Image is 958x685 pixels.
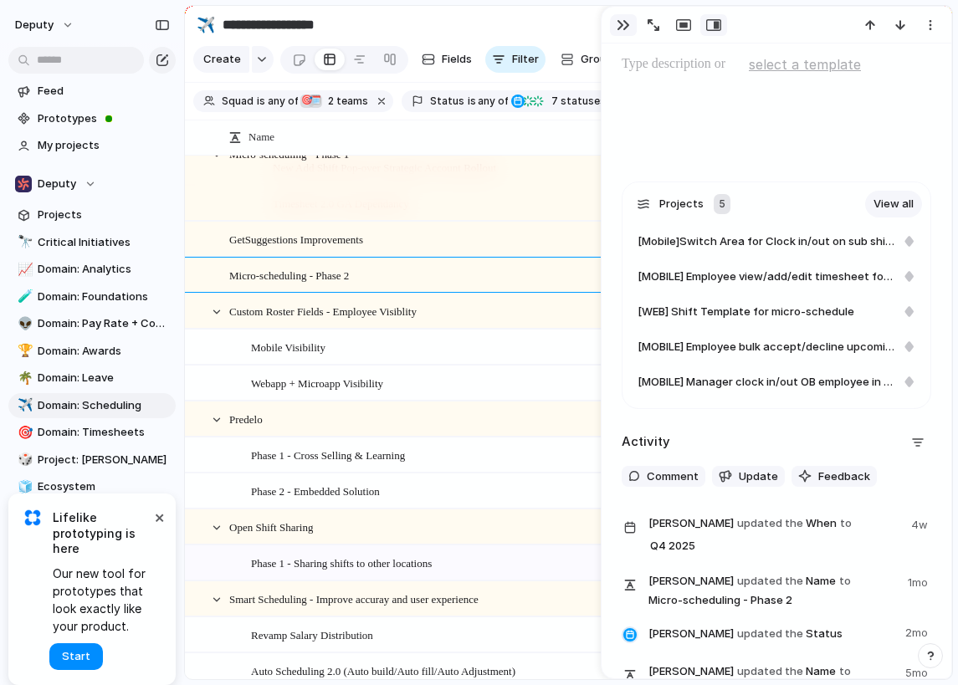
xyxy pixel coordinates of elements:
button: 🎲 [15,452,32,468]
span: Domain: Pay Rate + Compliance [38,315,170,332]
span: [MOBILE] Employee view/add/edit timesheet for micro-schedule [638,268,895,285]
span: 1mo [908,571,931,591]
button: 📈 [15,261,32,278]
button: Fields [415,46,479,73]
span: Domain: Foundations [38,289,170,305]
span: is [468,94,476,109]
span: any of [265,94,298,109]
button: select a template [746,52,863,77]
span: [PERSON_NAME] [648,663,734,680]
span: [PERSON_NAME] [648,573,734,590]
button: 🎯 [15,424,32,441]
button: Update [712,466,785,488]
span: [Mobile]Switch Area for Clock in/out on sub shifts with Geo fencing, shift questions etc from sub... [638,233,895,250]
span: Deputy [38,176,76,192]
span: select a template [749,54,861,74]
span: Status [430,94,464,109]
button: isany of [464,92,512,110]
button: Dismiss [149,507,169,527]
span: to [840,515,852,532]
button: deputy [8,12,83,38]
span: Create [203,51,241,68]
div: ✈️ [197,13,215,36]
div: 🧪 [18,287,29,306]
button: 🎯🗓️2 teams [300,92,371,110]
a: 🎲Project: [PERSON_NAME] [8,447,176,473]
span: Name [248,129,274,146]
button: 🧪 [15,289,32,305]
span: Update [739,468,778,485]
span: Project: [PERSON_NAME] [38,452,170,468]
span: Filter [512,51,539,68]
div: 🎯 [18,423,29,442]
span: Projects [659,196,704,212]
span: [WEB] Shift Template for micro-schedule [638,304,854,320]
button: 🧊 [15,478,32,495]
a: Prototypes [8,106,176,131]
button: Comment [622,466,705,488]
span: 7 [546,95,561,107]
span: [PERSON_NAME] [648,626,734,642]
div: 🎯 [300,95,314,108]
span: 4w [911,514,931,534]
span: Micro-scheduling - Phase 2 [229,265,349,284]
button: 🏆 [15,343,32,360]
span: Squad [222,94,254,109]
a: View all [865,191,922,217]
button: Deputy [8,171,176,197]
div: 🎲 [18,450,29,469]
div: 🗓️ [309,95,322,108]
div: 🏆 [18,341,29,360]
span: Feed [38,83,170,100]
button: 🔭 [15,234,32,251]
span: is [257,94,265,109]
button: ✈️ [192,12,219,38]
span: Our new tool for prototypes that look exactly like your product. [53,565,151,635]
span: deputy [15,17,54,33]
span: Predelo [229,409,263,428]
span: Prototypes [38,110,170,127]
span: teams [323,94,368,109]
h2: Activity [622,432,670,452]
a: 🔭Critical Initiatives [8,230,176,255]
span: 5mo [905,662,931,682]
button: Group [552,46,622,73]
span: updated the [737,663,803,680]
span: Domain: Leave [38,370,170,386]
a: 👽Domain: Pay Rate + Compliance [8,311,176,336]
a: 🧊Ecosystem [8,474,176,499]
span: Start [62,648,90,665]
a: Projects [8,202,176,227]
span: 2 [323,95,336,107]
span: statuses [546,94,606,109]
span: Ecosystem [38,478,170,495]
button: Start [49,643,103,670]
span: Domain: Scheduling [38,397,170,414]
span: Group [581,51,613,68]
a: 🧪Domain: Foundations [8,284,176,309]
span: [MOBILE] Manager clock in/out OB employee in [GEOGRAPHIC_DATA] [638,374,895,391]
span: Name Micro-scheduling - Phase 2 [648,571,898,609]
span: to [839,663,851,680]
a: My projects [8,133,176,158]
span: When [648,514,901,558]
span: GetSuggestions Improvements [229,229,363,248]
a: 🌴Domain: Leave [8,366,176,391]
div: 🔭 [18,233,29,252]
a: 🎯Domain: Timesheets [8,420,176,445]
span: Domain: Awards [38,343,170,360]
span: updated the [737,626,803,642]
span: Domain: Timesheets [38,424,170,441]
span: Revamp Salary Distribution [251,625,373,644]
span: Comment [647,468,699,485]
a: ✈️Domain: Scheduling [8,393,176,418]
a: 🏆Domain: Awards [8,339,176,364]
span: Phase 1 - Cross Selling & Learning [251,445,405,464]
span: Open Shift Sharing [229,517,313,536]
